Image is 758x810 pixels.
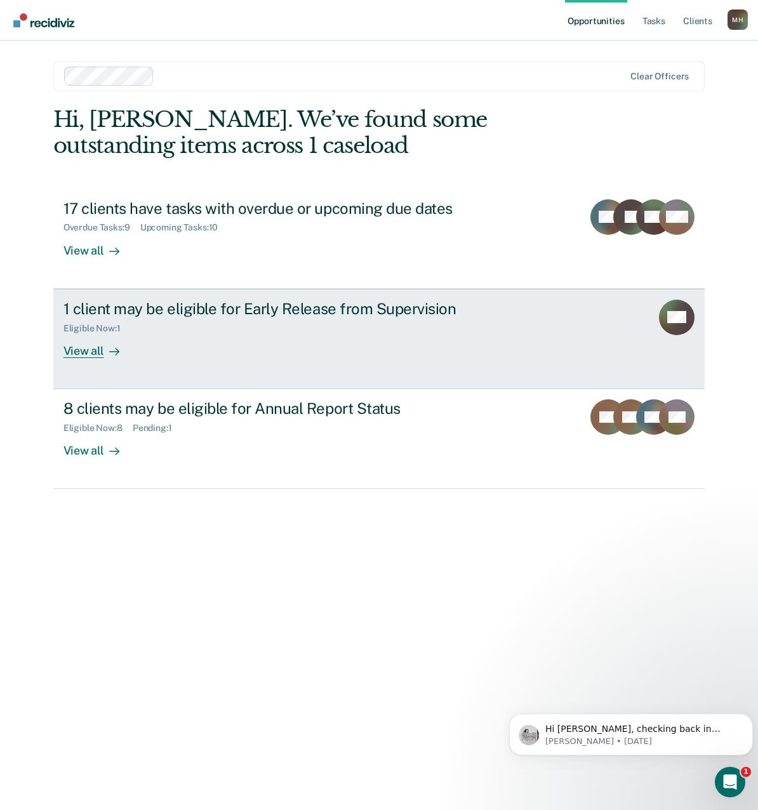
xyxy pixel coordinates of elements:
[504,687,758,776] iframe: Intercom notifications message
[53,189,705,289] a: 17 clients have tasks with overdue or upcoming due datesOverdue Tasks:9Upcoming Tasks:10View all
[140,222,229,233] div: Upcoming Tasks : 10
[728,10,748,30] button: Profile dropdown button
[728,10,748,30] div: M H
[715,767,745,797] iframe: Intercom live chat
[63,300,509,318] div: 1 client may be eligible for Early Release from Supervision
[63,434,135,458] div: View all
[63,399,509,418] div: 8 clients may be eligible for Annual Report Status
[63,333,135,358] div: View all
[63,323,131,334] div: Eligible Now : 1
[53,389,705,489] a: 8 clients may be eligible for Annual Report StatusEligible Now:8Pending:1View all
[53,107,575,159] div: Hi, [PERSON_NAME]. We’ve found some outstanding items across 1 caseload
[63,199,509,218] div: 17 clients have tasks with overdue or upcoming due dates
[133,423,182,434] div: Pending : 1
[741,767,751,777] span: 1
[63,222,140,233] div: Overdue Tasks : 9
[13,13,74,27] img: Recidiviz
[63,233,135,258] div: View all
[63,423,133,434] div: Eligible Now : 8
[630,71,689,82] div: Clear officers
[53,289,705,389] a: 1 client may be eligible for Early Release from SupervisionEligible Now:1View all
